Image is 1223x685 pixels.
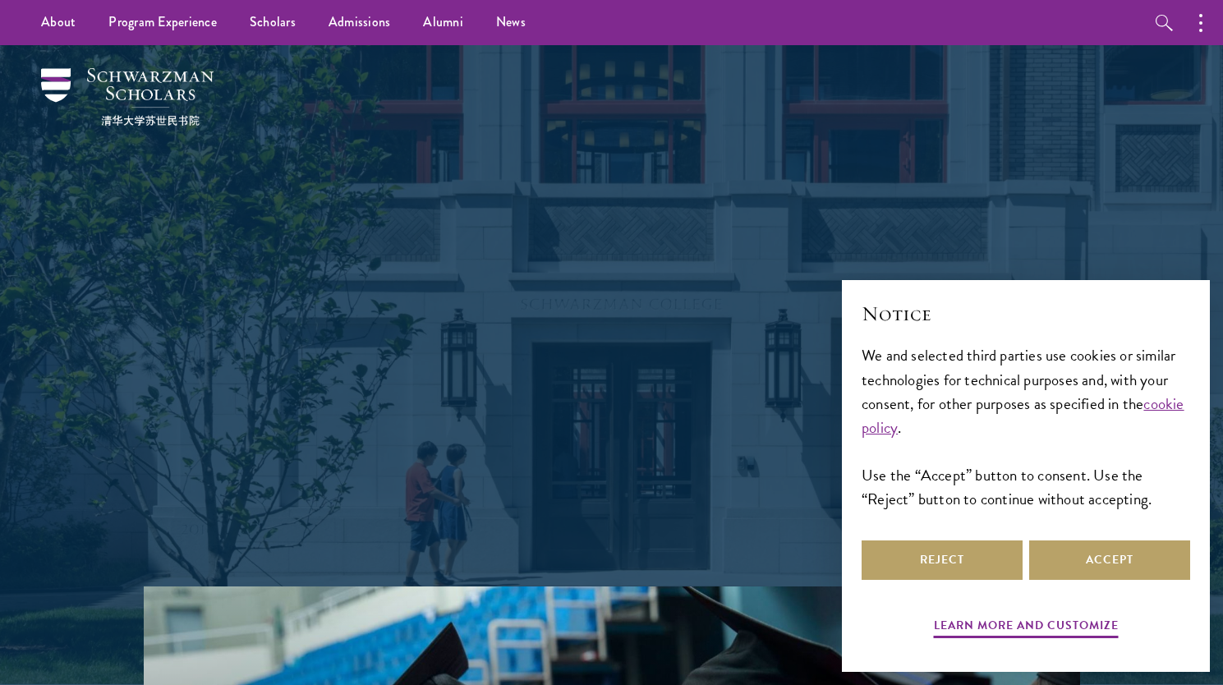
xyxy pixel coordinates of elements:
[862,540,1023,580] button: Reject
[1029,540,1190,580] button: Accept
[862,300,1190,328] h2: Notice
[41,68,214,126] img: Schwarzman Scholars
[862,392,1184,439] a: cookie policy
[934,615,1119,641] button: Learn more and customize
[862,343,1190,510] div: We and selected third parties use cookies or similar technologies for technical purposes and, wit...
